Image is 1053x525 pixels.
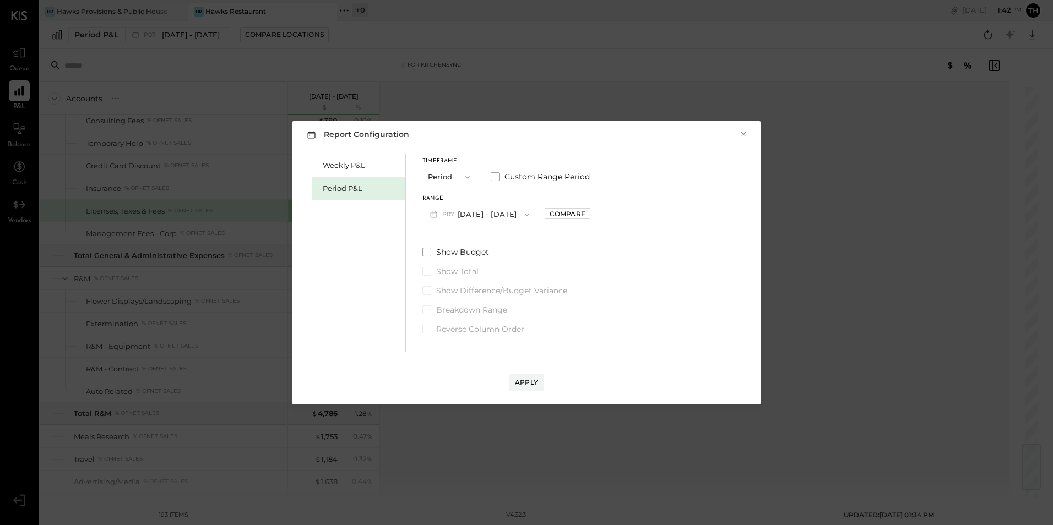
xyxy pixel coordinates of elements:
button: × [739,129,748,140]
div: Compare [550,209,585,218]
h3: Report Configuration [305,128,409,141]
div: Timeframe [422,158,477,164]
div: Period P&L [323,183,400,194]
span: P07 [442,210,458,219]
button: P07[DATE] - [DATE] [422,204,537,225]
span: Breakdown Range [436,304,507,315]
span: Show Difference/Budget Variance [436,285,567,296]
span: Show Total [436,266,479,277]
button: Apply [509,374,544,391]
span: Custom Range Period [504,171,590,182]
button: Period [422,167,477,187]
span: Show Budget [436,247,489,258]
span: Reverse Column Order [436,324,524,335]
button: Compare [545,208,590,219]
div: Apply [515,378,538,387]
div: Range [422,196,537,201]
div: Weekly P&L [323,160,400,171]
